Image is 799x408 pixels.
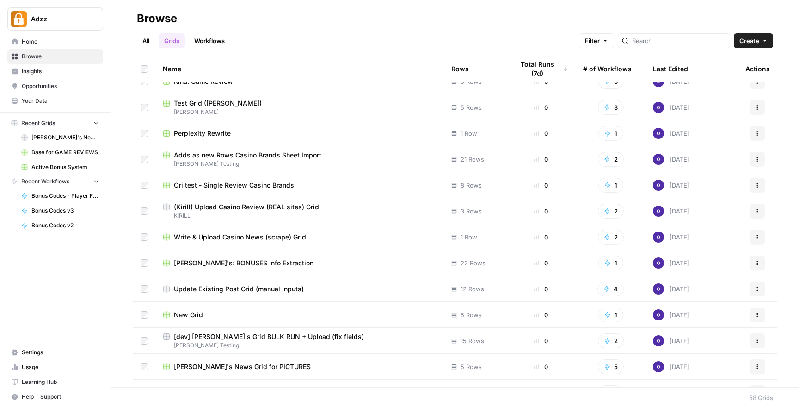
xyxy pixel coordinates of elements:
span: New Grid [174,310,203,320]
button: 1 [598,126,623,141]
a: Insights [7,64,103,79]
span: [PERSON_NAME]'s: BONUSES Info Extraction [174,258,313,268]
div: Total Runs (7d) [514,56,568,82]
span: Your Data [22,97,99,105]
a: Opportunities [7,79,103,94]
div: # of Workflows [583,56,632,82]
button: 2 [598,152,624,167]
a: Write & Upload Casino News (scrape) Grid [163,232,436,242]
a: [PERSON_NAME]'s News Grid [17,130,103,145]
div: 0 [514,207,568,216]
a: Grids [159,33,185,48]
span: (Kirill) Upload Casino Review (REAL sites) Grid [174,202,319,212]
button: Create [734,33,773,48]
a: [PERSON_NAME]'s: BONUSES Info Extraction [163,258,436,268]
div: [DATE] [653,283,689,295]
a: Home [7,34,103,49]
a: [dev] [PERSON_NAME]'s Grid BULK RUN + Upload (fix fields)[PERSON_NAME] Testing [163,332,436,350]
span: 3 Rows [461,207,482,216]
a: Your Data [7,94,103,108]
div: Browse [137,11,177,26]
span: 22 Rows [461,258,486,268]
span: 8 Rows [461,181,482,190]
span: Usage [22,363,99,371]
span: 21 Rows [461,155,484,164]
button: 1 [598,385,623,400]
div: 0 [514,284,568,294]
img: c47u9ku7g2b7umnumlgy64eel5a2 [653,128,664,139]
div: 0 [514,155,568,164]
input: Search [632,36,726,45]
span: [dev] [PERSON_NAME]'s Grid BULK RUN + Upload (fix fields) [174,332,364,341]
div: [DATE] [653,309,689,320]
span: 5 Rows [461,362,482,371]
button: 1 [598,308,623,322]
span: Home [22,38,99,46]
span: Base for GAME REVIEWS [31,148,99,157]
div: [DATE] [653,154,689,165]
button: 5 [598,359,624,374]
span: Insights [22,67,99,75]
a: Ori test - Single Review Casino Brands [163,181,436,190]
a: Active Bonus System [17,160,103,175]
img: c47u9ku7g2b7umnumlgy64eel5a2 [653,180,664,191]
a: Base for GAME REVIEWS [17,145,103,160]
a: Test Grid ([PERSON_NAME])[PERSON_NAME] [163,99,436,116]
div: 0 [514,362,568,371]
div: [DATE] [653,257,689,269]
span: Bonus Codes - Player Focused [31,192,99,200]
img: c47u9ku7g2b7umnumlgy64eel5a2 [653,309,664,320]
div: 0 [514,310,568,320]
div: [DATE] [653,128,689,139]
span: Active Bonus System [31,163,99,171]
a: Update Existing Post Grid (manual inputs) [163,284,436,294]
span: Adds as new Rows Casino Brands Sheet Import [174,151,321,160]
a: Usage [7,360,103,375]
span: Help + Support [22,393,99,401]
button: 4 [597,282,624,296]
div: [DATE] [653,361,689,372]
span: Browse [22,52,99,61]
a: Bonus Codes v2 [17,218,103,233]
button: Recent Workflows [7,175,103,188]
div: 0 [514,232,568,242]
span: 5 Rows [461,310,482,320]
img: c47u9ku7g2b7umnumlgy64eel5a2 [653,283,664,295]
span: [PERSON_NAME] [163,108,436,116]
span: 1 Row [461,232,477,242]
div: [DATE] [653,335,689,346]
button: Recent Grids [7,116,103,130]
div: [DATE] [653,206,689,217]
div: [DATE] [653,102,689,113]
button: Help + Support [7,389,103,404]
span: 5 Rows [461,103,482,112]
button: 2 [598,230,624,245]
span: [PERSON_NAME] Testing [163,160,436,168]
div: [DATE] [653,232,689,243]
span: Perplexity Rewrite [174,129,231,138]
img: c47u9ku7g2b7umnumlgy64eel5a2 [653,387,664,398]
span: Opportunities [22,82,99,90]
span: Test Grid ([PERSON_NAME]) [174,99,262,108]
span: Recent Workflows [21,177,69,186]
span: [PERSON_NAME]'s News Grid [31,133,99,142]
button: 1 [598,178,623,193]
button: Workspace: Adzz [7,7,103,31]
a: Bonus Codes - Player Focused [17,188,103,203]
span: Bonus Codes v2 [31,221,99,230]
span: 1 Row [461,129,477,138]
img: c47u9ku7g2b7umnumlgy64eel5a2 [653,154,664,165]
span: Recent Grids [21,119,55,127]
a: Workflows [189,33,230,48]
div: Name [163,56,436,82]
div: 0 [514,103,568,112]
a: Learning Hub [7,375,103,389]
a: [PERSON_NAME]'s News Grid for PICTURES [163,362,436,371]
button: 1 [598,256,623,270]
img: c47u9ku7g2b7umnumlgy64eel5a2 [653,102,664,113]
button: 2 [598,333,624,348]
img: c47u9ku7g2b7umnumlgy64eel5a2 [653,206,664,217]
a: Adds as new Rows Casino Brands Sheet Import[PERSON_NAME] Testing [163,151,436,168]
div: Last Edited [653,56,688,82]
img: c47u9ku7g2b7umnumlgy64eel5a2 [653,335,664,346]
